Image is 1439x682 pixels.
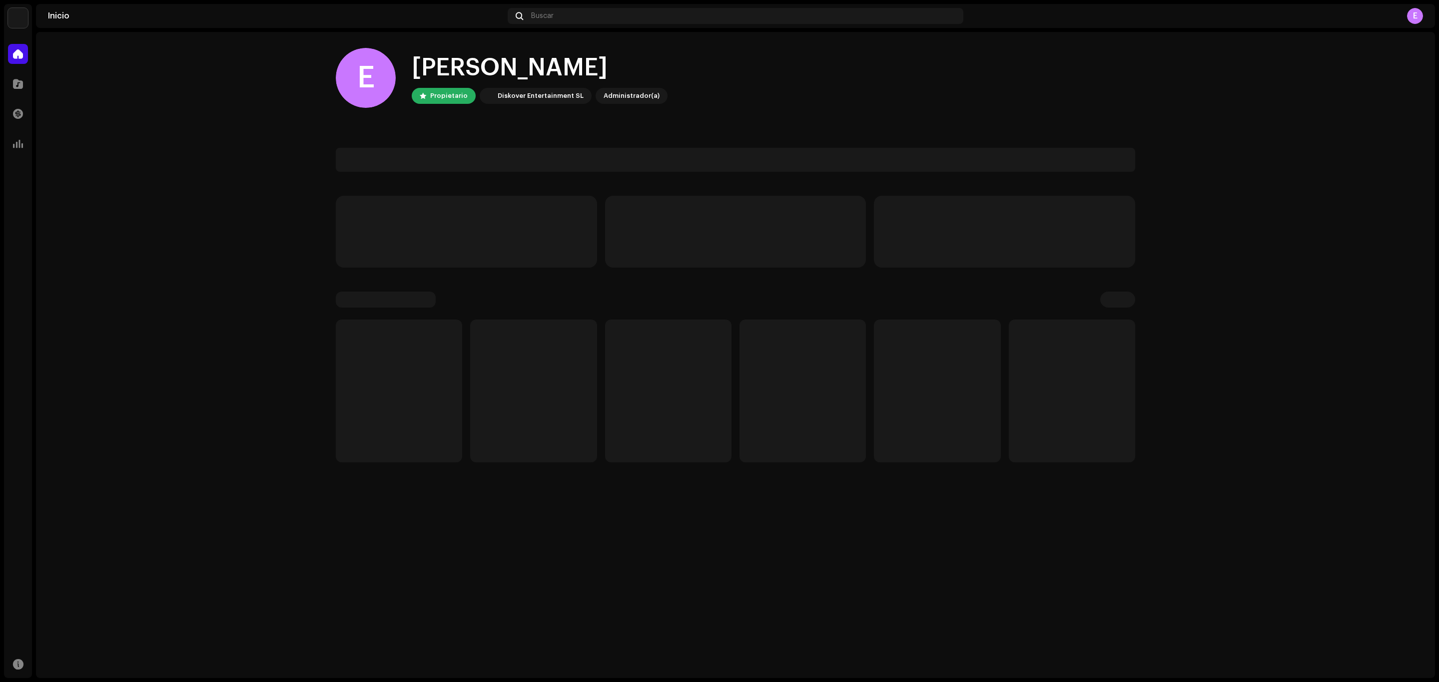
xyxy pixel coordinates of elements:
[604,90,660,102] div: Administrador(a)
[482,90,494,102] img: 297a105e-aa6c-4183-9ff4-27133c00f2e2
[1407,8,1423,24] div: E
[48,12,504,20] div: Inicio
[412,52,668,84] div: [PERSON_NAME]
[8,8,28,28] img: 297a105e-aa6c-4183-9ff4-27133c00f2e2
[430,90,468,102] div: Propietario
[498,90,584,102] div: Diskover Entertainment SL
[531,12,554,20] span: Buscar
[336,48,396,108] div: E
